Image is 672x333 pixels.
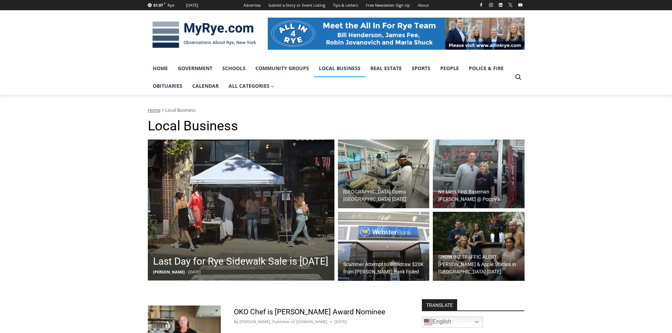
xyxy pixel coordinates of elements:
h2: SHOW BIZ TRAFFIC ALERT: [PERSON_NAME] & Apple Studios in [GEOGRAPHIC_DATA] [DATE] [438,253,523,276]
a: SHOW BIZ TRAFFIC ALERT: [PERSON_NAME] & Apple Studios in [GEOGRAPHIC_DATA] [DATE] [433,212,525,281]
h1: Local Business [148,118,525,134]
h2: [GEOGRAPHIC_DATA] Opens [GEOGRAPHIC_DATA] [DATE] [343,188,428,203]
span: [PERSON_NAME] [153,269,185,275]
a: NY Mets First Baseman [PERSON_NAME] @ Poppy’s [433,140,525,209]
a: All Categories [224,77,279,95]
a: Facebook [477,1,485,9]
a: [PERSON_NAME], Publisher of [DOMAIN_NAME] [240,319,327,324]
a: People [435,60,464,77]
a: Government [173,60,217,77]
span: - [186,269,187,275]
a: Community Groups [250,60,314,77]
img: MyRye.com [148,17,261,53]
a: Sports [407,60,435,77]
img: (PHOTO: Blood and platelets being processed the New York Blood Center on its new campus at 601 Mi... [338,140,430,209]
a: Local Business [314,60,365,77]
a: YouTube [516,1,525,9]
span: 61.07 [153,2,163,8]
a: [GEOGRAPHIC_DATA] Opens [GEOGRAPHIC_DATA] [DATE] [338,140,430,209]
img: (PHOTO: Customers shopping during 2025 Sidewalk Sale on Purchase St. Credit: Caitlin Rubsamen.) [148,140,334,280]
a: Obituaries [148,77,187,95]
span: F [164,1,165,5]
a: Last Day for Rye Sidewalk Sale is [DATE] [PERSON_NAME] - [DATE] [148,140,334,280]
time: [DATE] [334,319,347,325]
button: View Search Form [512,71,525,84]
img: (PHOTO: Pete Alonso ("Polar Bear"), first baseman for the New York Mets with Gerry Massinello of ... [433,140,525,209]
a: Schools [217,60,250,77]
img: en [424,318,432,326]
div: [DATE] [186,2,198,8]
span: Local Business [165,107,195,113]
h2: Scammer Attempt to Withdraw $20K from [PERSON_NAME] Bank Foiled [343,261,428,276]
a: Instagram [487,1,495,9]
a: Police & Fire [464,60,509,77]
a: Calendar [187,77,224,95]
img: (PHOTO: Film and TV star Jon Hamm will be back in downtown Rye on Wednesday, April 23, 2025 with ... [433,212,525,281]
span: All Categories [229,82,274,90]
span: [DATE] [188,269,201,275]
nav: Breadcrumbs [148,106,525,113]
span: By [234,319,238,325]
a: Linkedin [496,1,505,9]
a: English [422,316,483,328]
a: Home [148,60,173,77]
a: OKO Chef is [PERSON_NAME] Award Nominee [234,308,385,316]
a: X [506,1,515,9]
div: Rye [168,2,174,8]
strong: TRANSLATE [422,299,457,310]
span: > [162,107,164,113]
a: Scammer Attempt to Withdraw $20K from [PERSON_NAME] Bank Foiled [338,212,430,281]
h2: NY Mets First Baseman [PERSON_NAME] @ Poppy’s [438,188,523,203]
a: Home [148,107,161,113]
h2: Last Day for Rye Sidewalk Sale is [DATE] [153,254,328,269]
a: Real Estate [365,60,407,77]
img: All in for Rye [268,18,525,49]
nav: Primary Navigation [148,60,512,95]
img: (PHOTO: Wednesday afternoon April 23, 2025, an attempt by a scammer to withdraw $20,000 cash from... [338,212,430,281]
